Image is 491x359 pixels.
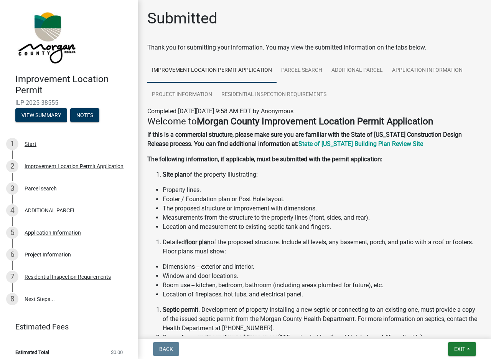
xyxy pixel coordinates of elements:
[6,182,18,195] div: 3
[197,334,278,341] strong: engineer-stamped truss specs
[147,83,217,107] a: Project Information
[6,204,18,217] div: 4
[163,281,482,290] li: Room use -- kitchen, bedroom, bathroom (including areas plumbed for future), etc.
[25,141,36,147] div: Start
[147,108,293,115] span: Completed [DATE][DATE] 9:58 AM EDT by Anonymous
[147,156,382,163] strong: The following information, if applicable, must be submitted with the permit application:
[6,293,18,305] div: 8
[147,43,482,52] div: Thank you for submitting your information. You may view the submitted information on the tabs below.
[70,108,99,122] button: Notes
[163,333,482,342] li: Copy of your (115 mph wind load) and I-joists layout (if applicable).
[6,271,18,283] div: 7
[163,222,482,232] li: Location and measurement to existing septic tank and fingers.
[25,164,124,169] div: Improvement Location Permit Application
[6,319,126,334] a: Estimated Fees
[25,230,81,235] div: Application Information
[454,346,465,352] span: Exit
[298,140,423,147] a: State of [US_STATE] Building Plan Review Site
[163,195,482,204] li: Footer / Foundation plan or Post Hole layout.
[217,83,331,107] a: Residential Inspection Requirements
[163,238,482,256] li: Detailed of the proposed structure. Include all levels, any basement, porch, and patio with a roo...
[15,99,123,106] span: ILP-2025-38555
[163,213,482,222] li: Measurements from the structure to the property lines (front, sides, and rear).
[163,290,482,299] li: Location of fireplaces, hot tubs, and electrical panel.
[159,346,173,352] span: Back
[15,112,67,119] wm-modal-confirm: Summary
[153,342,179,356] button: Back
[15,350,49,355] span: Estimated Total
[387,58,467,83] a: Application Information
[6,138,18,150] div: 1
[277,58,327,83] a: Parcel search
[25,274,111,280] div: Residential Inspection Requirements
[25,208,76,213] div: ADDITIONAL PARCEL
[70,112,99,119] wm-modal-confirm: Notes
[163,185,482,195] li: Property lines.
[147,116,482,127] h4: Welcome to
[327,58,387,83] a: ADDITIONAL PARCEL
[147,9,217,28] h1: Submitted
[448,342,476,356] button: Exit
[6,227,18,239] div: 5
[163,204,482,213] li: The proposed structure or improvement with dimensions.
[15,8,77,66] img: Morgan County, Indiana
[6,160,18,172] div: 2
[185,238,211,246] strong: floor plan
[147,131,462,147] strong: If this is a commercial structure, please make sure you are familiar with the State of [US_STATE]...
[25,186,57,191] div: Parcel search
[6,248,18,261] div: 6
[111,350,123,355] span: $0.00
[163,170,482,179] li: of the property illustrating:
[197,116,433,127] strong: Morgan County Improvement Location Permit Application
[163,262,482,271] li: Dimensions -- exterior and interior.
[163,171,186,178] strong: Site plan
[15,108,67,122] button: View Summary
[25,252,71,257] div: Project Information
[147,58,277,83] a: Improvement Location Permit Application
[15,74,132,96] h4: Improvement Location Permit
[163,306,198,313] strong: Septic permit
[163,271,482,281] li: Window and door locations.
[163,305,482,333] li: . Development of property installing a new septic or connecting to an existing one, must provide ...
